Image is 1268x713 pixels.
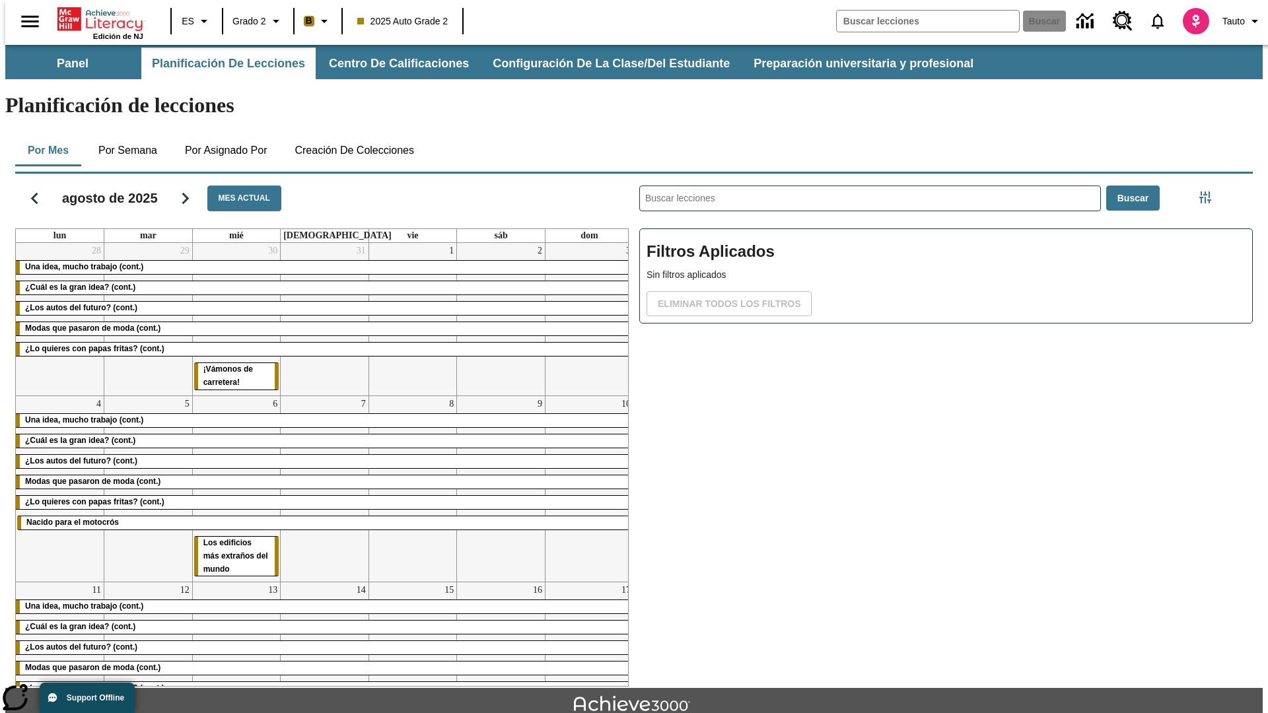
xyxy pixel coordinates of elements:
[203,538,268,574] span: Los edificios más extraños del mundo
[26,518,119,527] span: Nacido para el motocrós
[11,2,50,41] button: Abrir el menú lateral
[639,228,1253,323] div: Filtros Aplicados
[16,621,633,634] div: ¿Cuál es la gran idea? (cont.)
[90,582,104,598] a: 11 de agosto de 2025
[1106,186,1160,211] button: Buscar
[16,261,633,274] div: Una idea, mucho trabajo (cont.)
[1217,9,1268,33] button: Perfil/Configuración
[178,243,192,259] a: 29 de julio de 2025
[16,343,633,356] div: ¿Lo quieres con papas fritas? (cont.)
[482,48,740,79] button: Configuración de la clase/del estudiante
[442,582,456,598] a: 15 de agosto de 2025
[1069,3,1105,40] a: Centro de información
[182,15,194,28] span: ES
[16,322,633,335] div: Modas que pasaron de moda (cont.)
[306,13,312,29] span: B
[284,135,425,166] button: Creación de colecciones
[93,32,143,40] span: Edición de NJ
[15,135,81,166] button: Por mes
[16,496,633,509] div: ¿Lo quieres con papas fritas? (cont.)
[545,243,633,395] td: 3 de agosto de 2025
[640,186,1100,211] input: Buscar lecciones
[203,364,253,387] span: ¡Vámonos de carretera!
[57,6,143,32] a: Portada
[89,243,104,259] a: 28 de julio de 2025
[227,229,246,242] a: miércoles
[25,323,160,333] span: Modas que pasaron de moda (cont.)
[530,582,545,598] a: 16 de agosto de 2025
[629,168,1253,687] div: Buscar
[25,456,137,465] span: ¿Los autos del futuro? (cont.)
[1183,8,1209,34] img: avatar image
[207,186,281,211] button: Mes actual
[5,168,629,687] div: Calendario
[17,516,632,529] div: Nacido para el motocrós
[192,395,281,582] td: 6 de agosto de 2025
[16,281,633,294] div: ¿Cuál es la gran idea? (cont.)
[88,135,168,166] button: Por semana
[232,15,266,28] span: Grado 2
[25,601,143,611] span: Una idea, mucho trabajo (cont.)
[40,683,135,713] button: Support Offline
[535,396,545,412] a: 9 de agosto de 2025
[51,229,69,242] a: lunes
[16,455,633,468] div: ¿Los autos del futuro? (cont.)
[174,135,278,166] button: Por asignado por
[182,396,192,412] a: 5 de agosto de 2025
[369,395,457,582] td: 8 de agosto de 2025
[62,190,158,206] h2: agosto de 2025
[16,600,633,613] div: Una idea, mucho trabajo (cont.)
[265,582,280,598] a: 13 de agosto de 2025
[18,182,52,215] button: Regresar
[57,5,143,40] div: Portada
[1192,184,1218,211] button: Menú lateral de filtros
[16,243,104,395] td: 28 de julio de 2025
[491,229,510,242] a: sábado
[104,243,193,395] td: 29 de julio de 2025
[137,229,159,242] a: martes
[743,48,984,79] button: Preparación universitaria y profesional
[359,396,369,412] a: 7 de agosto de 2025
[94,396,104,412] a: 4 de agosto de 2025
[176,9,218,33] button: Lenguaje: ES, Selecciona un idioma
[535,243,545,259] a: 2 de agosto de 2025
[178,582,192,598] a: 12 de agosto de 2025
[16,475,633,489] div: Modas que pasaron de moda (cont.)
[25,303,137,312] span: ¿Los autos del futuro? (cont.)
[16,662,633,675] div: Modas que pasaron de moda (cont.)
[194,537,279,576] div: Los edificios más extraños del mundo
[619,396,633,412] a: 10 de agosto de 2025
[25,497,164,506] span: ¿Lo quieres con papas fritas? (cont.)
[446,396,456,412] a: 8 de agosto de 2025
[67,693,124,702] span: Support Offline
[25,642,137,652] span: ¿Los autos del futuro? (cont.)
[16,682,633,695] div: ¿Lo quieres con papas fritas? (cont.)
[619,582,633,598] a: 17 de agosto de 2025
[16,434,633,448] div: ¿Cuál es la gran idea? (cont.)
[194,363,279,390] div: ¡Vámonos de carretera!
[16,395,104,582] td: 4 de agosto de 2025
[281,395,369,582] td: 7 de agosto de 2025
[104,395,193,582] td: 5 de agosto de 2025
[457,395,546,582] td: 9 de agosto de 2025
[647,236,1246,268] h2: Filtros Aplicados
[457,243,546,395] td: 2 de agosto de 2025
[354,582,369,598] a: 14 de agosto de 2025
[168,182,202,215] button: Seguir
[623,243,633,259] a: 3 de agosto de 2025
[446,243,456,259] a: 1 de agosto de 2025
[5,48,985,79] div: Subbarra de navegación
[25,436,135,445] span: ¿Cuál es la gran idea? (cont.)
[25,283,135,292] span: ¿Cuál es la gran idea? (cont.)
[357,15,448,28] span: 2025 Auto Grade 2
[25,415,143,424] span: Una idea, mucho trabajo (cont.)
[25,622,135,631] span: ¿Cuál es la gran idea? (cont.)
[270,396,280,412] a: 6 de agosto de 2025
[1175,4,1217,38] button: Escoja un nuevo avatar
[192,243,281,395] td: 30 de julio de 2025
[25,663,160,672] span: Modas que pasaron de moda (cont.)
[25,344,164,353] span: ¿Lo quieres con papas fritas? (cont.)
[25,477,160,486] span: Modas que pasaron de moda (cont.)
[265,243,280,259] a: 30 de julio de 2025
[281,229,394,242] a: jueves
